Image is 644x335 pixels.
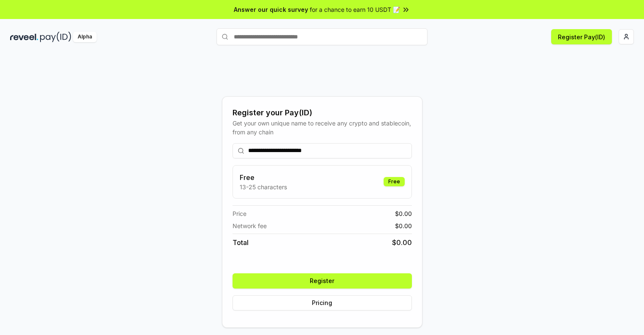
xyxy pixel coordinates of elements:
[233,273,412,289] button: Register
[10,32,38,42] img: reveel_dark
[395,209,412,218] span: $ 0.00
[240,172,287,182] h3: Free
[233,295,412,310] button: Pricing
[392,237,412,248] span: $ 0.00
[233,107,412,119] div: Register your Pay(ID)
[233,209,246,218] span: Price
[233,221,267,230] span: Network fee
[395,221,412,230] span: $ 0.00
[233,119,412,136] div: Get your own unique name to receive any crypto and stablecoin, from any chain
[310,5,400,14] span: for a chance to earn 10 USDT 📝
[551,29,612,44] button: Register Pay(ID)
[234,5,308,14] span: Answer our quick survey
[240,182,287,191] p: 13-25 characters
[384,177,405,186] div: Free
[40,32,71,42] img: pay_id
[233,237,249,248] span: Total
[73,32,97,42] div: Alpha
